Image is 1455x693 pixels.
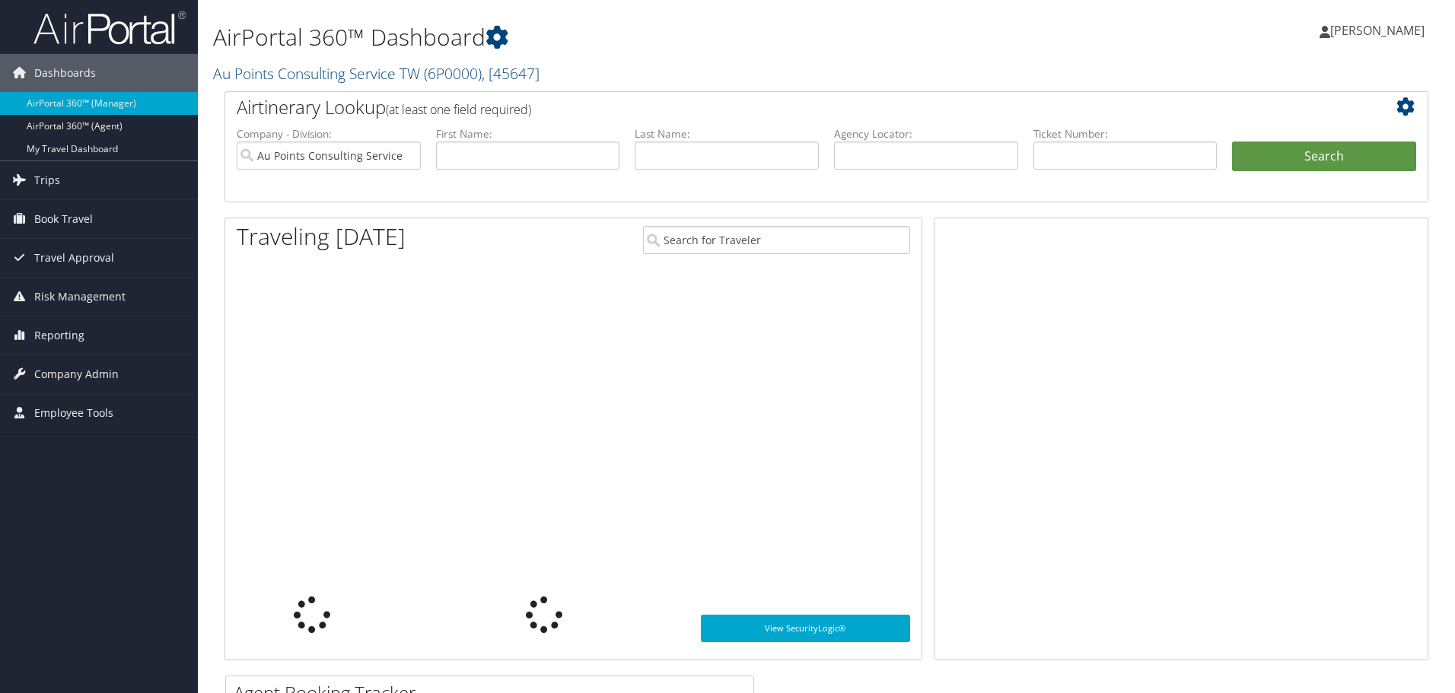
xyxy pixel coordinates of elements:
span: Employee Tools [34,394,113,432]
span: Dashboards [34,54,96,92]
span: Risk Management [34,278,126,316]
label: Company - Division: [237,126,421,141]
h1: Traveling [DATE] [237,221,406,253]
h1: AirPortal 360™ Dashboard [213,21,1031,53]
h2: Airtinerary Lookup [237,94,1316,120]
a: View SecurityLogic® [701,615,910,642]
span: Book Travel [34,200,93,238]
input: Search for Traveler [643,226,910,254]
span: Trips [34,161,60,199]
a: [PERSON_NAME] [1320,8,1440,53]
span: (at least one field required) [386,101,531,118]
span: Reporting [34,316,84,354]
span: , [ 45647 ] [482,63,540,84]
span: Travel Approval [34,239,114,277]
label: Ticket Number: [1033,126,1218,141]
span: [PERSON_NAME] [1330,22,1425,39]
img: airportal-logo.png [33,10,186,46]
span: ( 6P0000 ) [424,63,482,84]
label: Agency Locator: [834,126,1018,141]
button: Search [1232,141,1416,172]
a: Au Points Consulting Service TW [213,63,540,84]
label: Last Name: [635,126,819,141]
span: Company Admin [34,355,119,393]
label: First Name: [436,126,620,141]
